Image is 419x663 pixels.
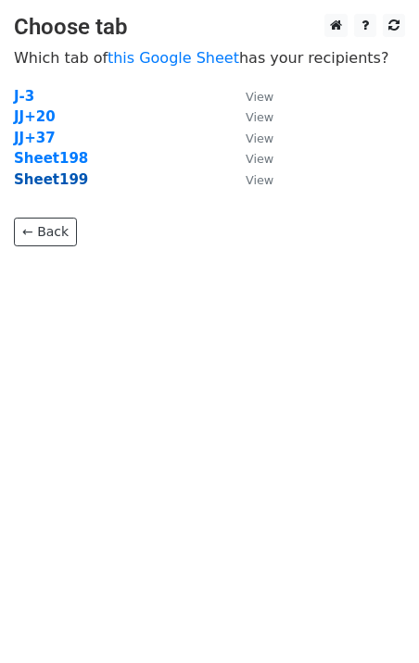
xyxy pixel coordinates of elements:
small: View [246,152,273,166]
a: View [227,130,273,146]
h3: Choose tab [14,14,405,41]
a: this Google Sheet [108,49,239,67]
p: Which tab of has your recipients? [14,48,405,68]
a: View [227,108,273,125]
a: JJ+20 [14,108,56,125]
a: Sheet198 [14,150,88,167]
a: View [227,150,273,167]
a: View [227,88,273,105]
a: ← Back [14,218,77,246]
small: View [246,90,273,104]
a: JJ+37 [14,130,56,146]
a: Sheet199 [14,171,88,188]
a: J-3 [14,88,34,105]
small: View [246,131,273,145]
a: View [227,171,273,188]
small: View [246,110,273,124]
small: View [246,173,273,187]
